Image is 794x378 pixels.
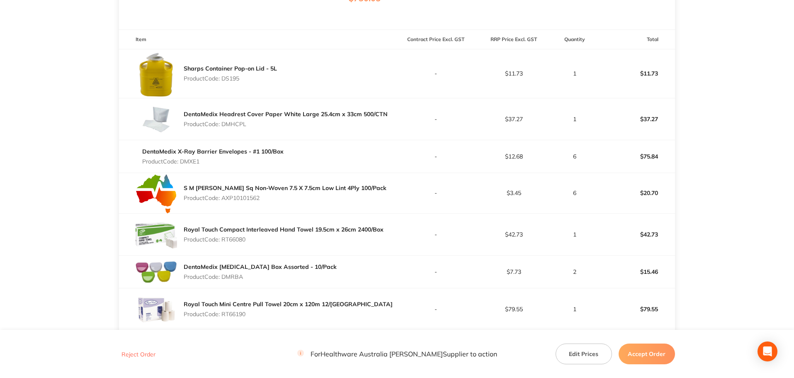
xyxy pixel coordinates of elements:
[184,110,388,118] a: DentaMedix Headrest Cover Paper White Large 25.4cm x 33cm 500/CTN
[398,116,475,122] p: -
[398,231,475,238] p: -
[553,268,597,275] p: 2
[136,288,177,330] img: aXcycGk4Mg
[142,148,284,155] a: DentaMedix X-Ray Barrier Envelopes - #1 100/Box
[184,300,393,308] a: Royal Touch Mini Centre Pull Towel 20cm x 120m 12/[GEOGRAPHIC_DATA]
[475,153,552,160] p: $12.68
[184,311,393,317] p: Product Code: RT66190
[475,116,552,122] p: $37.27
[553,190,597,196] p: 6
[136,173,177,213] img: ajBvNGo5Mg
[297,350,497,358] p: For Healthware Australia [PERSON_NAME] Supplier to action
[119,30,397,49] th: Item
[398,190,475,196] p: -
[597,63,675,83] p: $11.73
[136,98,177,140] img: MjJ0NDkyOA
[136,260,177,283] img: OXkyZWEwaQ
[475,70,552,77] p: $11.73
[553,70,597,77] p: 1
[597,109,675,129] p: $37.27
[184,75,277,82] p: Product Code: DS195
[184,263,337,271] a: DentaMedix [MEDICAL_DATA] Box Assorted - 10/Pack
[184,273,337,280] p: Product Code: DMRBA
[119,351,158,358] button: Reject Order
[475,190,552,196] p: $3.45
[553,231,597,238] p: 1
[475,231,552,238] p: $42.73
[475,30,553,49] th: RRP Price Excl. GST
[619,344,675,364] button: Accept Order
[553,116,597,122] p: 1
[398,70,475,77] p: -
[556,344,612,364] button: Edit Prices
[597,224,675,244] p: $42.73
[136,49,177,98] img: dHZ5NnJteA
[136,214,177,255] img: ZjU0cmEzdQ
[553,153,597,160] p: 6
[398,306,475,312] p: -
[475,268,552,275] p: $7.73
[184,236,384,243] p: Product Code: RT66080
[184,226,384,233] a: Royal Touch Compact Interleaved Hand Towel 19.5cm x 26cm 2400/Box
[597,146,675,166] p: $75.84
[184,121,388,127] p: Product Code: DMHCPL
[553,30,597,49] th: Quantity
[398,268,475,275] p: -
[597,299,675,319] p: $79.55
[184,184,386,192] a: S M [PERSON_NAME] Sq Non-Woven 7.5 X 7.5cm Low Lint 4Ply 100/Pack
[597,183,675,203] p: $20.70
[142,158,284,165] p: Product Code: DMXE1
[553,306,597,312] p: 1
[597,262,675,282] p: $15.46
[398,153,475,160] p: -
[397,30,475,49] th: Contract Price Excl. GST
[184,65,277,72] a: Sharps Container Pop-on Lid - 5L
[758,341,777,361] div: Open Intercom Messenger
[184,195,386,201] p: Product Code: AXP10101562
[597,30,675,49] th: Total
[475,306,552,312] p: $79.55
